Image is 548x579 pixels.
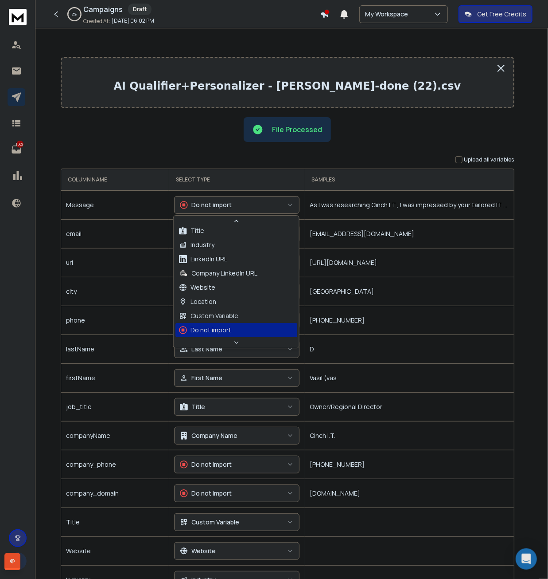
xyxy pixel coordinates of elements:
[179,326,231,335] div: Do not import
[4,553,20,570] div: @
[305,219,514,248] td: [EMAIL_ADDRESS][DOMAIN_NAME]
[61,421,169,450] td: companyName
[305,450,514,479] td: [PHONE_NUMBER]
[305,363,514,392] td: Vasil (vas
[69,79,506,93] p: AI Qualifier+Personalizer - [PERSON_NAME]-done (22).csv
[61,190,169,219] td: Message
[179,240,214,249] div: Industry
[72,12,77,17] p: 2 %
[365,10,412,19] p: My Workspace
[477,10,526,19] p: Get Free Credits
[61,335,169,363] td: lastName
[83,18,110,25] p: Created At:
[61,450,169,479] td: company_phone
[179,283,215,292] div: Website
[180,402,205,411] div: Title
[61,536,169,565] td: Website
[61,392,169,421] td: job_title
[61,479,169,508] td: company_domain
[464,156,514,163] label: Upload all variables
[305,306,514,335] td: [PHONE_NUMBER]
[180,431,237,440] div: Company Name
[61,508,169,536] td: Title
[61,169,169,190] th: COLUMN NAME
[61,306,169,335] td: phone
[305,421,514,450] td: Cinch I.T.
[305,248,514,277] td: [URL][DOMAIN_NAME]
[305,169,514,190] th: SAMPLES
[305,277,514,306] td: [GEOGRAPHIC_DATA]
[272,124,322,135] p: File Processed
[180,201,232,209] div: Do not import
[112,17,154,24] p: [DATE] 06:02 PM
[305,392,514,421] td: Owner/Regional Director
[61,248,169,277] td: url
[9,552,27,570] span: J
[9,9,27,25] img: logo
[16,141,23,148] p: 1562
[180,489,232,498] div: Do not import
[179,269,257,278] div: Company LinkedIn URL
[179,311,238,320] div: Custom Variable
[180,547,216,555] div: Website
[61,219,169,248] td: email
[61,363,169,392] td: firstName
[180,460,232,469] div: Do not import
[61,277,169,306] td: city
[180,345,222,354] div: Last Name
[180,518,239,527] div: Custom Variable
[305,479,514,508] td: [DOMAIN_NAME]
[179,297,216,306] div: Location
[180,374,222,382] div: First Name
[179,226,204,235] div: Title
[83,4,123,15] h1: Campaigns
[305,335,514,363] td: D
[128,4,152,15] div: Draft
[169,169,305,190] th: SELECT TYPE
[179,255,227,264] div: LinkedIn URL
[305,190,514,219] td: As I was researching Cinch I.T., I was impressed by your tailored IT support solutions showcased ...
[516,548,537,570] div: Open Intercom Messenger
